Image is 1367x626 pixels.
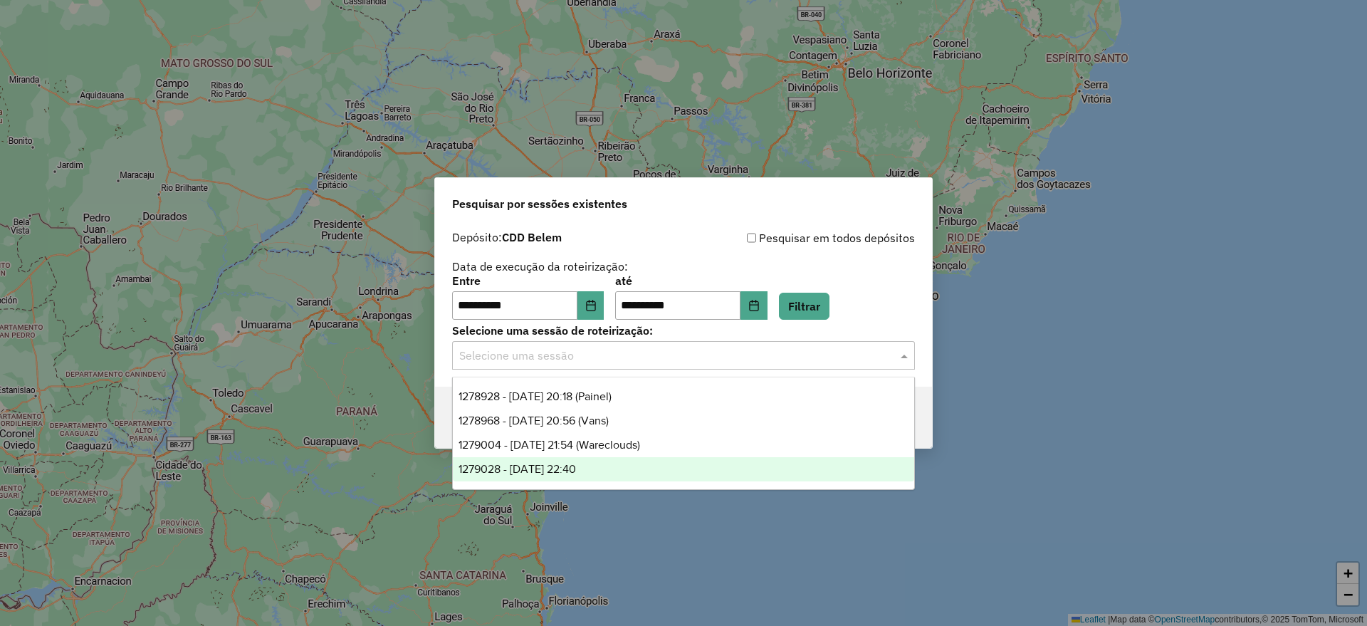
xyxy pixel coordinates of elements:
span: Pesquisar por sessões existentes [452,195,627,212]
label: até [615,272,767,289]
ng-dropdown-panel: Options list [452,377,915,490]
button: Choose Date [577,291,604,320]
span: 1278928 - [DATE] 20:18 (Painel) [459,390,612,402]
label: Entre [452,272,604,289]
label: Selecione uma sessão de roteirização: [452,322,915,339]
span: 1278968 - [DATE] 20:56 (Vans) [459,414,609,427]
span: 1279004 - [DATE] 21:54 (Wareclouds) [459,439,640,451]
span: 1279028 - [DATE] 22:40 [459,463,576,475]
button: Choose Date [740,291,768,320]
button: Filtrar [779,293,829,320]
div: Pesquisar em todos depósitos [683,229,915,246]
label: Data de execução da roteirização: [452,258,628,275]
strong: CDD Belem [502,230,562,244]
label: Depósito: [452,229,562,246]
